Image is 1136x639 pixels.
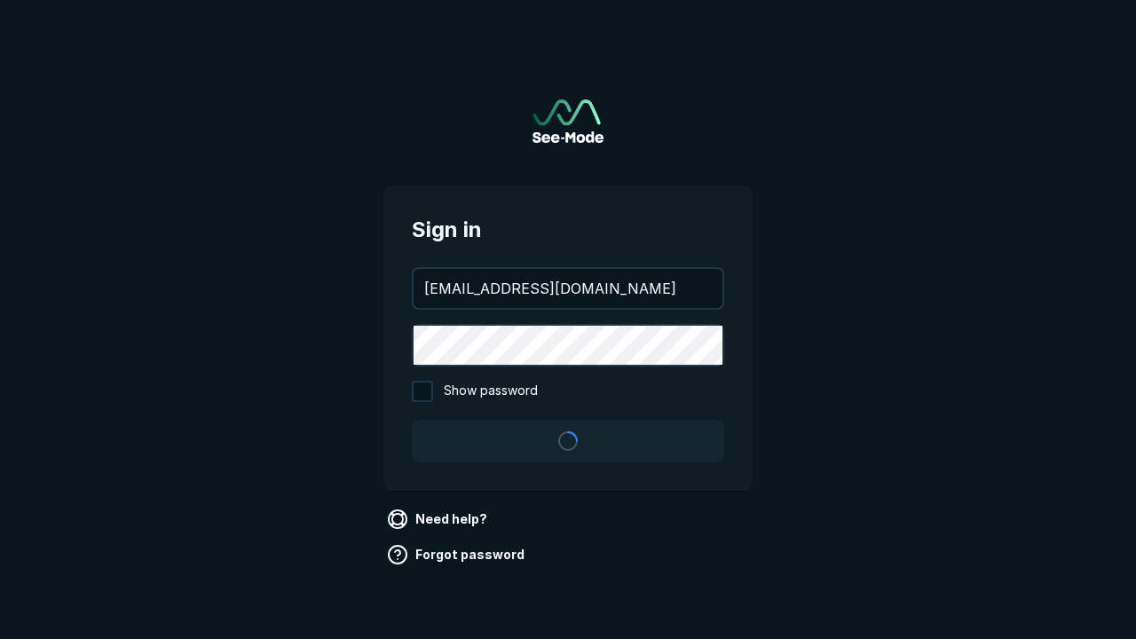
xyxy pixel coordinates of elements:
span: Show password [444,381,538,402]
a: Go to sign in [532,99,603,143]
span: Sign in [412,214,724,246]
a: Need help? [383,505,494,533]
a: Forgot password [383,540,532,569]
img: See-Mode Logo [532,99,603,143]
input: your@email.com [414,269,722,308]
